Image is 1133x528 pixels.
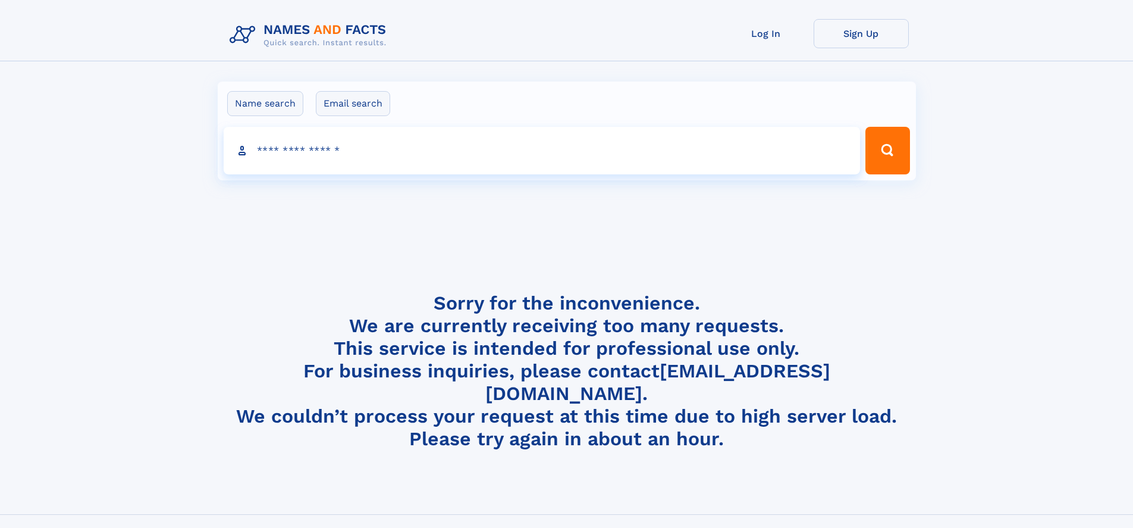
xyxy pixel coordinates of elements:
[485,360,830,405] a: [EMAIL_ADDRESS][DOMAIN_NAME]
[814,19,909,48] a: Sign Up
[227,91,303,116] label: Name search
[225,292,909,451] h4: Sorry for the inconvenience. We are currently receiving too many requests. This service is intend...
[316,91,390,116] label: Email search
[718,19,814,48] a: Log In
[865,127,909,174] button: Search Button
[224,127,861,174] input: search input
[225,19,396,51] img: Logo Names and Facts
